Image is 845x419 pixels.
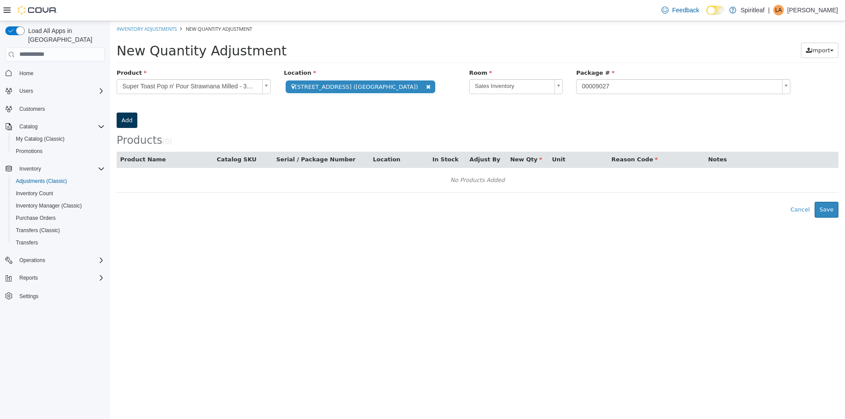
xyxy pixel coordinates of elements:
[19,123,37,130] span: Catalog
[16,290,105,301] span: Settings
[2,272,108,284] button: Reports
[7,91,27,107] button: Add
[19,165,41,172] span: Inventory
[9,224,108,237] button: Transfers (Classic)
[9,175,108,187] button: Adjustments (Classic)
[12,200,105,211] span: Inventory Manager (Classic)
[16,86,105,96] span: Users
[787,5,838,15] p: [PERSON_NAME]
[9,200,108,212] button: Inventory Manager (Classic)
[16,68,37,79] a: Home
[2,120,108,133] button: Catalog
[775,5,782,15] span: LA
[16,164,105,174] span: Inventory
[10,134,58,143] button: Product Name
[76,4,142,11] span: New Quantity Adjustment
[2,85,108,97] button: Users
[442,134,457,143] button: Unit
[9,145,108,157] button: Promotions
[7,4,67,11] a: Inventory Adjustments
[501,135,547,142] span: Reason Code
[174,48,206,55] span: Location
[19,274,38,281] span: Reports
[7,113,52,125] span: Products
[676,181,705,197] button: Cancel
[55,117,59,124] span: 0
[12,225,105,236] span: Transfers (Classic)
[7,22,176,37] span: New Quantity Adjustment
[12,146,46,157] a: Promotions
[359,58,453,73] a: Sales Inventory
[16,164,44,174] button: Inventory
[12,134,68,144] a: My Catalog (Classic)
[360,134,392,143] button: Adjust By
[16,121,105,132] span: Catalog
[466,48,504,55] span: Package #
[9,187,108,200] button: Inventory Count
[12,134,105,144] span: My Catalog (Classic)
[16,215,56,222] span: Purchase Orders
[467,58,669,73] span: 00009027
[18,6,57,15] img: Cova
[12,146,105,157] span: Promotions
[16,255,105,266] span: Operations
[658,1,702,19] a: Feedback
[2,163,108,175] button: Inventory
[5,63,105,325] nav: Complex example
[12,213,59,223] a: Purchase Orders
[16,178,67,185] span: Adjustments (Classic)
[16,68,105,79] span: Home
[263,134,292,143] button: Location
[16,239,38,246] span: Transfers
[360,58,441,72] span: Sales Inventory
[741,5,764,15] p: Spiritleaf
[16,255,49,266] button: Operations
[16,227,60,234] span: Transfers (Classic)
[19,106,45,113] span: Customers
[16,103,105,114] span: Customers
[400,135,432,142] span: New Qty
[19,70,33,77] span: Home
[16,104,48,114] a: Customers
[773,5,784,15] div: Lucas A
[52,117,62,124] small: ( )
[2,254,108,266] button: Operations
[7,58,149,73] span: Super Toast Pop n' Pour Strawnana Milled - 3.5g
[12,176,70,186] a: Adjustments (Classic)
[7,48,37,55] span: Product
[16,190,53,197] span: Inventory Count
[2,102,108,115] button: Customers
[19,257,45,264] span: Operations
[16,86,37,96] button: Users
[2,289,108,302] button: Settings
[12,237,105,248] span: Transfers
[16,291,42,302] a: Settings
[12,200,85,211] a: Inventory Manager (Classic)
[12,188,57,199] a: Inventory Count
[12,237,41,248] a: Transfers
[16,273,105,283] span: Reports
[9,237,108,249] button: Transfers
[166,134,247,143] button: Serial / Package Number
[19,87,33,95] span: Users
[12,153,723,166] div: No Products Added
[176,59,325,72] span: [STREET_ADDRESS] ([GEOGRAPHIC_DATA])
[12,188,105,199] span: Inventory Count
[16,135,65,142] span: My Catalog (Classic)
[16,121,41,132] button: Catalog
[705,181,728,197] button: Save
[2,67,108,80] button: Home
[16,273,41,283] button: Reports
[107,134,148,143] button: Catalog SKU
[12,213,105,223] span: Purchase Orders
[9,212,108,224] button: Purchase Orders
[359,48,382,55] span: Room
[12,225,63,236] a: Transfers (Classic)
[768,5,770,15] p: |
[598,134,618,143] button: Notes
[19,293,38,300] span: Settings
[16,202,82,209] span: Inventory Manager (Classic)
[466,58,680,73] a: 00009027
[7,58,161,73] a: Super Toast Pop n' Pour Strawnana Milled - 3.5g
